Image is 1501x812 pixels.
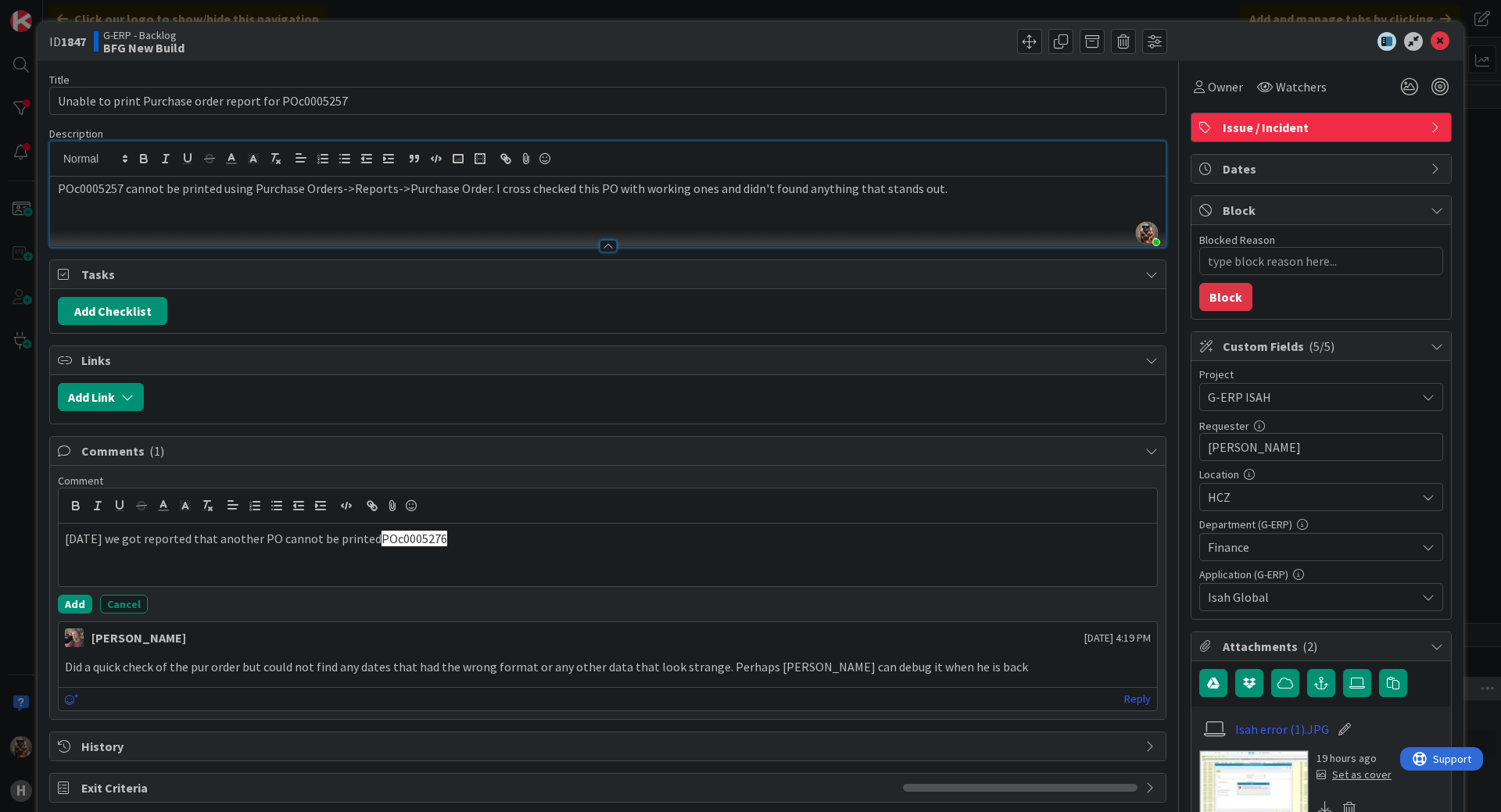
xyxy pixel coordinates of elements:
span: Tasks [81,265,1137,284]
div: Application (G-ERP) [1199,569,1443,580]
span: Isah Global [1208,588,1416,606]
span: Support [33,2,71,21]
input: type card name here... [49,87,1166,115]
span: G-ERP ISAH [1208,386,1408,408]
p: Did a quick check of the pur order but could not find any dates that had the wrong format or any ... [65,658,1151,676]
span: G-ERP - Backlog [103,29,184,41]
span: Custom Fields [1223,337,1423,356]
p: POc0005257 cannot be printed using Purchase Orders->Reports->Purchase Order. I cross checked this... [58,180,1158,198]
label: Title [49,73,70,87]
span: Dates [1223,159,1423,178]
span: Exit Criteria [81,778,895,797]
div: Project [1199,369,1443,380]
button: Block [1199,283,1252,311]
b: 1847 [61,34,86,49]
img: oTOD0sf59chnYN7MNh3hqTRrAbjJSTsP.jfif [1136,222,1158,244]
span: Comment [58,474,103,488]
span: [DATE] 4:19 PM [1084,630,1151,646]
a: Isah error (1).JPG [1235,720,1329,739]
img: BF [65,628,84,647]
div: [PERSON_NAME] [91,628,186,647]
button: Add Link [58,383,144,411]
label: Requester [1199,419,1249,433]
span: Comments [81,442,1137,460]
span: ( 5/5 ) [1309,338,1334,354]
div: 19 hours ago [1317,750,1392,767]
b: BFG New Build [103,41,184,54]
div: Department (G-ERP) [1199,519,1443,530]
a: Reply [1124,689,1151,709]
span: POc0005276 [382,531,447,546]
span: ( 1 ) [149,443,164,459]
div: Set as cover [1317,767,1392,783]
span: Block [1223,201,1423,220]
span: Issue / Incident [1223,118,1423,137]
p: [DATE] we got reported that another PO cannot be printed [65,530,1151,548]
button: Add Checklist [58,297,167,325]
span: ( 2 ) [1302,639,1317,654]
label: Blocked Reason [1199,233,1275,247]
button: Add [58,595,92,613]
span: HCZ [1208,488,1416,506]
span: Finance [1208,538,1416,556]
span: Owner [1208,77,1243,96]
span: Attachments [1223,637,1423,656]
span: Links [81,351,1137,370]
span: Watchers [1276,77,1327,96]
span: Description [49,127,103,141]
div: Location [1199,469,1443,480]
button: Cancel [100,595,148,613]
span: History [81,737,1137,756]
span: ID [49,32,86,51]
